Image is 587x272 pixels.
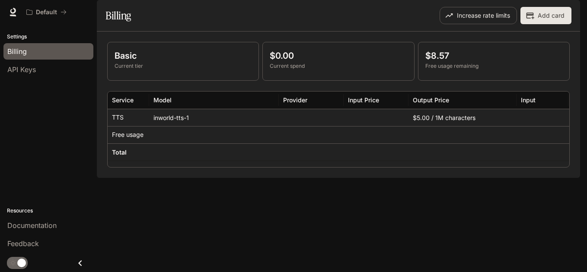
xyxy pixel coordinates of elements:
div: Output Price [413,96,449,104]
div: Service [112,96,134,104]
p: Free usage remaining [425,62,562,70]
p: Current tier [115,62,252,70]
div: Input Price [348,96,379,104]
div: Provider [283,96,307,104]
button: Increase rate limits [440,7,517,24]
h1: Billing [105,7,131,24]
button: Add card [520,7,571,24]
p: Free usage [112,130,144,139]
p: Basic [115,49,252,62]
div: Model [153,96,172,104]
div: inworld-tts-1 [149,109,279,126]
p: Current spend [270,62,407,70]
h6: Total [112,148,127,157]
div: Input [521,96,536,104]
p: TTS [112,113,124,122]
button: All workspaces [22,3,70,21]
p: Default [36,9,57,16]
p: $8.57 [425,49,562,62]
p: $0.00 [270,49,407,62]
div: $5.00 / 1M characters [408,109,517,126]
